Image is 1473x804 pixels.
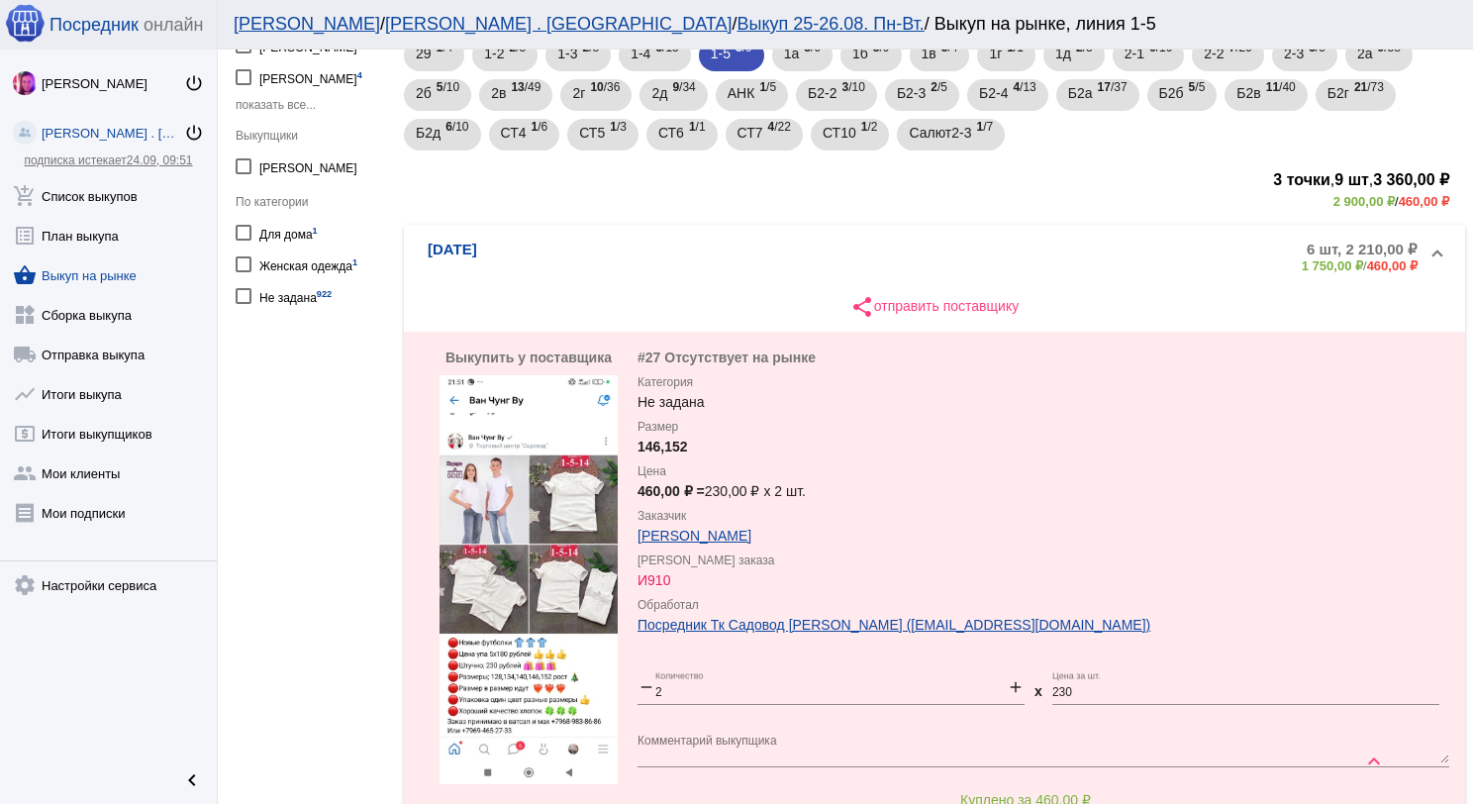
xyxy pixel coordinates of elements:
[736,14,924,34] a: Выкуп 25-26.08. Пн-Вт.
[1373,171,1449,188] b: 3 360,00 ₽
[768,120,775,134] b: 4
[804,36,821,76] span: /6
[1189,75,1206,116] span: /5
[672,75,695,116] span: /34
[234,14,1437,35] div: / / / Выкуп на рынке, линия 1-5
[428,241,477,273] b: [DATE]
[440,348,618,375] div: Выкупить у поставщика
[736,36,752,76] span: /9
[259,63,362,90] div: [PERSON_NAME]
[13,382,37,406] mat-icon: show_chart
[13,501,37,525] mat-icon: receipt
[1327,75,1349,111] span: Б2г
[759,80,766,94] b: 1
[13,184,37,208] mat-icon: add_shopping_cart
[127,153,193,167] span: 24.09, 09:51
[979,75,1008,111] span: Б2-4
[638,348,1449,367] div: #27 Отсутствует на рынке
[638,372,1449,412] div: Не задана
[977,120,984,134] b: 1
[931,75,947,116] span: /5
[842,75,865,116] span: /10
[1333,194,1395,209] b: 2 900,00 ₽
[259,282,332,309] div: Не задана
[1034,681,1042,720] div: x
[1236,75,1260,111] span: Б2в
[184,73,204,93] mat-icon: power_settings_new
[557,36,577,71] span: 1-3
[672,80,679,94] b: 9
[1399,194,1449,209] b: 460,00 ₽
[850,295,874,319] mat-icon: share
[234,14,380,34] a: [PERSON_NAME]
[852,36,868,71] span: 1б
[437,75,459,116] span: /10
[590,75,620,116] span: /36
[259,152,357,179] div: [PERSON_NAME]
[638,506,1449,526] label: Заказчик
[24,153,192,167] a: подписка истекает24.09, 09:51
[582,36,599,76] span: /8
[941,36,958,76] span: /4
[638,439,688,454] b: 146,152
[1159,75,1184,111] span: Б2б
[1266,75,1296,116] span: /40
[236,195,394,209] div: По категории
[638,677,655,701] mat-icon: remove
[357,70,362,80] small: 4
[13,224,37,248] mat-icon: list_alt
[501,115,527,151] span: СТ4
[259,219,318,246] div: Для дома
[977,115,994,155] span: /7
[1007,36,1024,76] span: /1
[1266,80,1279,94] b: 11
[1055,36,1071,71] span: 1д
[638,570,1449,590] div: И910
[13,422,37,446] mat-icon: local_atm
[689,120,696,134] b: 1
[1098,80,1111,94] b: 17
[13,71,37,95] img: 73xLq58P2BOqs-qIllg3xXCtabieAB0OMVER0XTxHpc0AjG-Rb2SSuXsq4It7hEfqgBcQNho.jpg
[385,14,732,34] a: [PERSON_NAME] . [GEOGRAPHIC_DATA]
[259,251,357,277] div: Женская одежда
[728,75,755,111] span: АНК
[610,120,617,134] b: 1
[440,375,618,784] img: UXODCo.jpg
[1357,36,1373,71] span: 2а
[861,115,878,155] span: /2
[236,129,394,143] div: Выкупщики
[897,75,926,111] span: Б2-3
[1309,36,1326,76] span: /5
[532,120,539,134] b: 1
[491,75,506,111] span: 2в
[510,36,527,76] span: /3
[1302,241,1418,258] b: 6 шт, 2 210,00 ₽
[236,98,316,112] span: показать все...
[850,298,1019,314] span: отправить поставщику
[823,115,856,151] span: СТ10
[445,120,452,134] b: 6
[352,257,357,267] small: 1
[861,120,868,134] b: 1
[1377,36,1400,76] span: /38
[610,115,627,155] span: /3
[1367,258,1418,273] b: 460,00 ₽
[658,115,684,151] span: СТ6
[638,528,751,544] a: [PERSON_NAME]
[631,36,650,71] span: 1-4
[909,115,971,151] span: Салют2-3
[572,75,585,111] span: 2г
[42,126,184,141] div: [PERSON_NAME] . [GEOGRAPHIC_DATA]
[638,551,1449,570] label: [PERSON_NAME] заказа
[989,36,1002,71] span: 1г
[1098,75,1128,116] span: /37
[317,289,332,299] small: 922
[484,36,504,71] span: 1-2
[638,461,1449,481] label: Цена
[873,36,890,76] span: /9
[416,36,432,71] span: 29
[180,768,204,792] mat-icon: chevron_left
[1302,258,1363,273] b: 1 750,00 ₽
[1354,80,1367,94] b: 21
[711,36,731,71] span: 1-5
